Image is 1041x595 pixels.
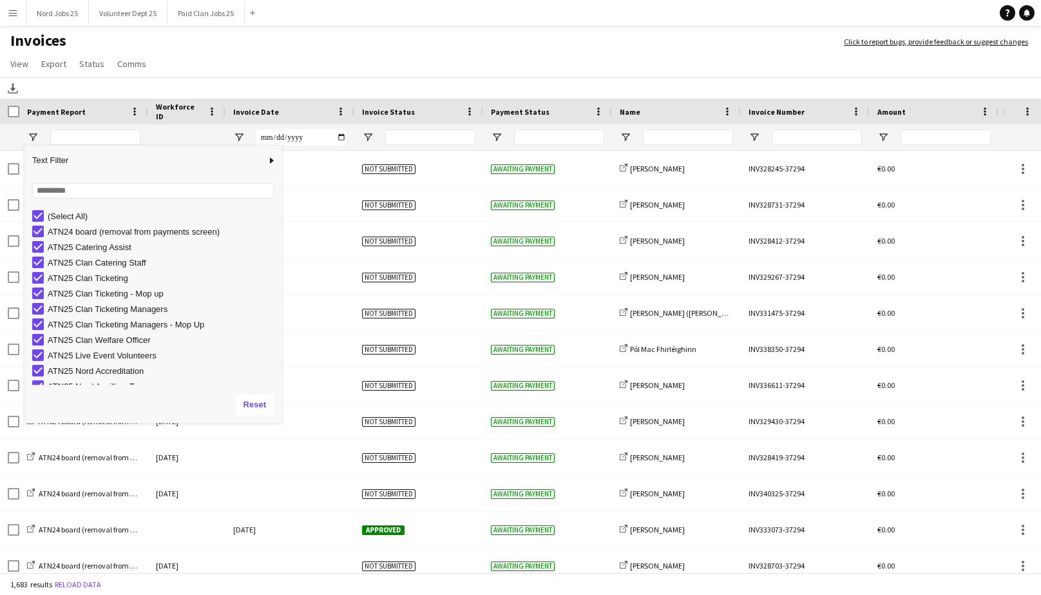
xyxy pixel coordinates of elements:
span: Amount [877,107,906,117]
span: [PERSON_NAME] [630,272,685,282]
span: [PERSON_NAME] [630,453,685,462]
span: Not submitted [362,453,415,463]
span: Not submitted [362,309,415,318]
div: ATN25 Clan Ticketing - Mop up [48,289,278,298]
span: €0.00 [877,380,895,390]
div: [DATE] [148,440,225,475]
div: INV331475-37294 [741,295,870,331]
div: (Select All) [48,211,278,221]
a: ATN24 board (removal from payments screen) [27,525,189,534]
a: View [5,55,33,72]
span: Awaiting payment [491,200,555,210]
button: Reload data [52,578,104,592]
span: Payment Status [491,107,549,117]
span: [PERSON_NAME] [630,489,685,498]
span: [PERSON_NAME] [630,416,685,426]
div: INV329267-37294 [741,259,870,295]
div: INV328419-37294 [741,440,870,475]
span: ATN24 board (removal from payments screen) [39,489,189,498]
div: ATN25 Catering Assist [48,242,278,252]
span: ATN24 board (removal from payments screen) [39,561,189,571]
span: Awaiting payment [491,273,555,282]
div: INV328731-37294 [741,187,870,222]
span: Invoice Status [362,107,415,117]
button: Open Filter Menu [749,132,760,143]
div: INV338350-37294 [741,331,870,367]
a: Status [74,55,110,72]
input: Invoice Status Filter Input [385,130,475,145]
span: [PERSON_NAME] [630,525,685,534]
span: Payment Report [27,107,86,117]
a: Export [36,55,72,72]
app-action-btn: Download [5,81,21,96]
span: €0.00 [877,344,895,354]
button: Paid Clan Jobs 25 [167,1,245,26]
span: Workforce ID [156,102,202,121]
div: INV328412-37294 [741,223,870,258]
span: Awaiting payment [491,489,555,499]
div: ATN25 Clan Ticketing Managers [48,304,278,314]
span: Invoice Date [233,107,279,117]
div: INV340325-37294 [741,476,870,511]
span: €0.00 [877,308,895,318]
span: €0.00 [877,525,895,534]
span: [PERSON_NAME] [630,380,685,390]
div: ATN25 Clan Catering Staff [48,258,278,268]
input: Invoice Number Filter Input [772,130,862,145]
span: Name [620,107,640,117]
span: ATN24 board (removal from payments screen) [39,525,189,534]
span: €0.00 [877,489,895,498]
div: INV328245-37294 [741,151,870,186]
button: Nord Jobs 25 [26,1,89,26]
span: Awaiting payment [491,345,555,355]
input: Search filter values [32,183,274,199]
input: Payment Report Filter Input [50,130,140,145]
button: Open Filter Menu [620,132,631,143]
span: €0.00 [877,416,895,426]
span: View [10,58,28,70]
span: Not submitted [362,561,415,571]
span: €0.00 [877,561,895,571]
span: Not submitted [362,417,415,427]
span: [PERSON_NAME] [630,236,685,246]
span: Awaiting payment [491,309,555,318]
span: Not submitted [362,381,415,391]
button: Volunteer Dept 25 [89,1,167,26]
span: Comms [117,58,146,70]
div: INV329430-37294 [741,404,870,439]
span: Awaiting payment [491,453,555,463]
span: Awaiting payment [491,164,555,174]
span: [PERSON_NAME] [630,164,685,173]
span: Not submitted [362,273,415,282]
span: Awaiting payment [491,417,555,427]
span: Text Filter [24,150,266,171]
button: Open Filter Menu [491,132,502,143]
span: €0.00 [877,164,895,173]
span: €0.00 [877,453,895,462]
div: ATN25 Clan Welfare Officer [48,335,278,345]
div: INV333073-37294 [741,512,870,547]
span: Awaiting payment [491,525,555,535]
span: Pól Mac Fhirléighinn [630,344,696,354]
div: [DATE] [148,476,225,511]
input: Invoice Date Filter Input [256,130,347,145]
a: ATN24 board (removal from payments screen) [27,489,189,498]
input: Name Filter Input [643,130,733,145]
button: Open Filter Menu [877,132,889,143]
div: ATN25 Nord Accreditation [48,366,278,376]
span: Not submitted [362,237,415,246]
div: ATN25 Clan Ticketing Managers - Mop Up [48,320,278,329]
span: Approved [362,525,405,535]
span: Awaiting payment [491,561,555,571]
span: Status [79,58,104,70]
div: ATN25 Live Event Volunteers [48,351,278,360]
div: ATN24 board (removal from payments screen) [48,227,278,237]
div: INV328703-37294 [741,548,870,583]
div: Column Filter [24,146,282,423]
span: [PERSON_NAME] [630,200,685,210]
span: ATN24 board (removal from payments screen) [39,453,189,462]
span: Not submitted [362,345,415,355]
a: Comms [112,55,151,72]
span: Invoice Number [749,107,805,117]
span: Not submitted [362,164,415,174]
